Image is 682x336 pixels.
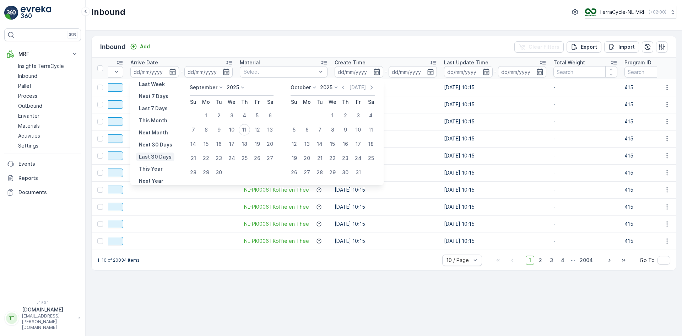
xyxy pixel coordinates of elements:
button: Import [604,41,639,53]
p: Inbound [18,73,37,80]
div: Toggle Row Selected [97,187,103,193]
div: 29 [200,167,212,178]
div: Toggle Row Selected [97,119,103,124]
div: 28 [188,167,199,178]
div: 19 [251,138,263,150]
span: NL-PI0006 I Koffie en Thee [244,238,309,245]
p: - [553,101,617,108]
div: 4 [365,110,377,121]
a: Outbound [15,101,81,111]
div: 15 [327,138,338,150]
img: logo_light-DOdMpM7g.png [21,6,51,20]
div: 10 [352,124,364,135]
p: - [553,169,617,176]
div: 24 [226,153,237,164]
p: - [553,238,617,245]
button: This Year [136,165,166,173]
div: 14 [314,138,325,150]
p: 2025 [227,84,239,91]
div: 2 [213,110,224,121]
p: Materials [18,122,40,129]
a: Pallet [15,81,81,91]
a: Insights TerraCycle [15,61,81,71]
td: [DATE] 10:15 [440,147,550,164]
div: 20 [301,153,313,164]
p: [DOMAIN_NAME] [22,306,75,313]
button: MRF [4,47,81,61]
span: 4 [558,256,568,265]
td: [DATE] 10:15 [331,215,440,233]
p: Last 7 Days [139,105,168,112]
p: 2025 [320,84,332,91]
div: TT [6,313,17,324]
th: Monday [200,96,212,108]
td: [DATE] 10:15 [440,96,550,113]
th: Sunday [288,96,301,108]
p: Create Time [335,59,366,66]
div: 12 [251,124,263,135]
th: Saturday [264,96,276,108]
th: Monday [301,96,313,108]
td: [DATE] 10:15 [440,198,550,215]
p: Events [18,160,78,167]
button: Add [127,42,153,51]
div: 21 [188,153,199,164]
button: TT[DOMAIN_NAME][EMAIL_ADDRESS][PERSON_NAME][DOMAIN_NAME] [4,306,81,330]
div: 3 [352,110,364,121]
p: Insights TerraCycle [18,63,64,70]
div: 16 [340,138,351,150]
td: [DATE] 10:15 [331,147,440,164]
th: Tuesday [212,96,225,108]
div: 24 [352,153,364,164]
button: Export [567,41,601,53]
input: dd/mm/yyyy [130,66,179,78]
th: Friday [251,96,264,108]
p: ⌘B [69,32,76,38]
input: dd/mm/yyyy [498,66,547,78]
a: Inbound [15,71,81,81]
p: September [190,84,217,91]
input: dd/mm/yyyy [444,66,493,78]
div: 5 [288,124,300,135]
th: Thursday [339,96,352,108]
p: - [553,186,617,193]
p: Outbound [18,102,42,110]
button: TerraCycle-NL-MRF(+02:00) [585,6,676,18]
div: 18 [365,138,377,150]
td: [DATE] 10:15 [331,79,440,96]
div: 3 [226,110,237,121]
a: Materials [15,121,81,131]
div: Toggle Row Selected [97,136,103,142]
p: Arrive Date [130,59,158,66]
p: Activities [18,132,40,139]
p: MRF [18,50,67,58]
button: Next 7 Days [136,92,171,101]
button: Last 7 Days [136,104,170,113]
div: 18 [239,138,250,150]
div: 23 [340,153,351,164]
div: 30 [340,167,351,178]
input: Search [553,66,617,78]
p: Next Month [139,129,168,136]
td: [DATE] 10:15 [440,233,550,250]
td: [DATE] 10:15 [331,181,440,198]
p: [DATE] [349,84,366,91]
div: 30 [213,167,224,178]
td: [DATE] 10:15 [331,198,440,215]
div: 26 [251,153,263,164]
div: 5 [251,110,263,121]
p: Next 7 Days [139,93,168,100]
input: dd/mm/yyyy [184,66,233,78]
div: 1 [200,110,212,121]
div: 20 [264,138,276,150]
div: 9 [340,124,351,135]
p: - [385,68,387,76]
div: 27 [301,167,313,178]
p: Last 30 Days [139,153,172,160]
div: 4 [239,110,250,121]
p: - [494,68,497,76]
td: [DATE] 10:15 [440,215,550,233]
div: 13 [301,138,313,150]
p: This Month [139,117,167,124]
div: 10 [226,124,237,135]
